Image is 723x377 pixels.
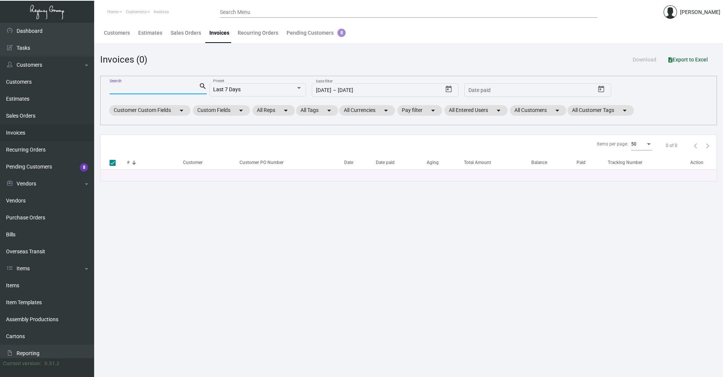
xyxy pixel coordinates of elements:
mat-icon: arrow_drop_down [620,106,629,115]
div: [PERSON_NAME] [680,8,720,16]
mat-chip: All Reps [252,105,295,116]
span: Customers [126,9,146,14]
mat-icon: arrow_drop_down [429,106,438,115]
div: Customer PO Number [239,159,345,166]
button: Previous page [689,139,702,152]
div: Customer PO Number [239,159,284,166]
div: Customer [183,159,235,166]
mat-icon: arrow_drop_down [325,106,334,115]
mat-icon: search [199,82,207,91]
input: End date [338,87,400,93]
mat-chip: All Tags [296,105,338,116]
th: Action [690,156,717,169]
button: Next page [702,139,714,152]
div: 0.51.2 [44,360,59,368]
mat-icon: arrow_drop_down [236,106,246,115]
div: Current version: [3,360,41,368]
mat-chip: Pay filter [397,105,442,116]
mat-icon: arrow_drop_down [281,106,290,115]
mat-icon: arrow_drop_down [381,106,390,115]
mat-chip: Custom Fields [193,105,250,116]
mat-select: Items per page: [631,142,652,147]
div: # [127,159,130,166]
div: Customers [104,29,130,37]
div: Date [344,159,376,166]
div: 0 of 0 [666,142,677,149]
div: Date [344,159,353,166]
mat-chip: All Currencies [339,105,395,116]
img: admin@bootstrapmaster.com [664,5,677,19]
div: Total Amount [464,159,531,166]
div: Balance [531,159,576,166]
div: Customer [183,159,203,166]
div: Tracking Number [608,159,690,166]
div: Sales Orders [171,29,201,37]
button: Export to Excel [662,53,714,66]
div: Total Amount [464,159,491,166]
mat-chip: Customer Custom Fields [109,105,191,116]
div: Aging [427,159,439,166]
div: Paid [577,159,586,166]
button: Open calendar [595,83,607,95]
div: Items per page: [597,141,628,147]
span: Export to Excel [668,57,708,63]
mat-icon: arrow_drop_down [494,106,503,115]
div: Estimates [138,29,162,37]
mat-icon: arrow_drop_down [553,106,562,115]
input: Start date [468,87,492,93]
span: Last 7 Days [213,86,241,92]
button: Download [627,53,662,66]
div: Date paid [376,159,427,166]
span: Home [107,9,119,14]
span: Invoices [154,9,169,14]
div: Date paid [376,159,395,166]
input: Start date [316,87,331,93]
span: Download [633,57,656,63]
mat-chip: All Customers [510,105,566,116]
div: # [127,159,183,166]
span: 50 [631,141,636,147]
mat-icon: arrow_drop_down [177,106,186,115]
div: Tracking Number [608,159,642,166]
span: – [333,87,336,93]
button: Open calendar [443,83,455,95]
div: Invoices (0) [100,53,147,66]
div: Recurring Orders [238,29,278,37]
mat-chip: All Customer Tags [567,105,634,116]
mat-chip: All Entered Users [444,105,508,116]
div: Invoices [209,29,229,37]
div: Balance [531,159,547,166]
div: Pending Customers [287,29,346,37]
div: Paid [577,159,608,166]
div: Aging [427,159,464,166]
input: End date [498,87,560,93]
